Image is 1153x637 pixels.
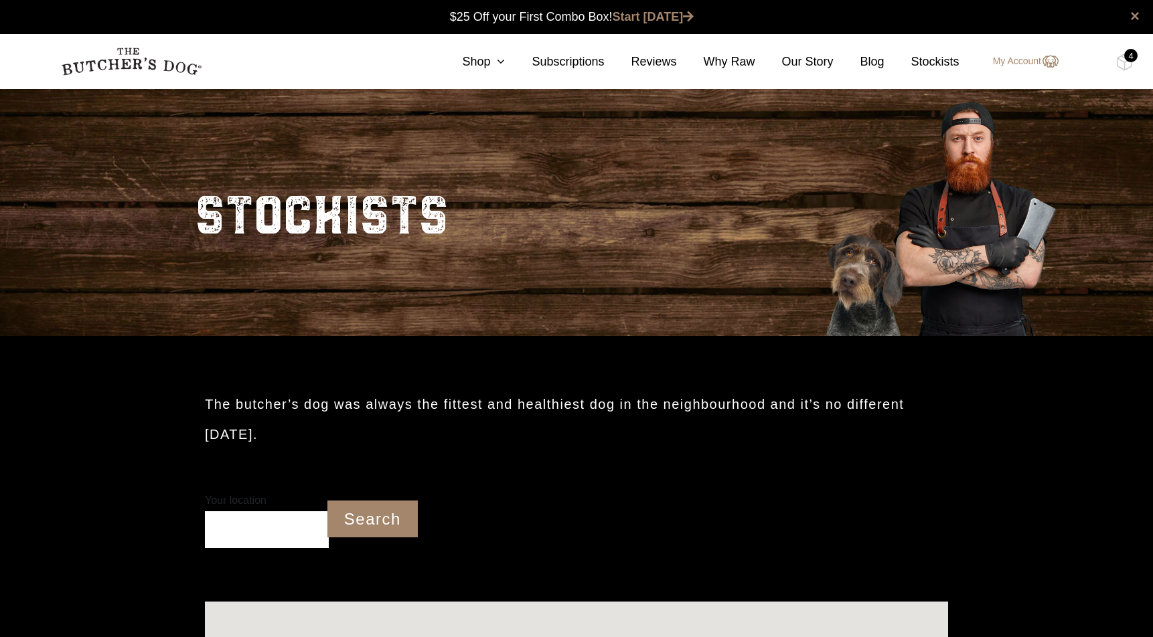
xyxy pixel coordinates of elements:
[1124,49,1138,62] div: 4
[604,53,676,71] a: Reviews
[1130,8,1140,24] a: close
[195,169,449,256] h2: STOCKISTS
[205,389,948,450] h2: The butcher’s dog was always the fittest and healthiest dog in the neighbourhood and it’s no diff...
[327,500,418,537] input: Search
[505,53,604,71] a: Subscriptions
[885,53,959,71] a: Stockists
[805,85,1073,336] img: Butcher_Large_3.png
[834,53,885,71] a: Blog
[1116,54,1133,71] img: TBD_Cart-Full.png
[613,10,694,23] a: Start [DATE]
[435,53,505,71] a: Shop
[755,53,834,71] a: Our Story
[677,53,755,71] a: Why Raw
[980,54,1059,70] a: My Account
